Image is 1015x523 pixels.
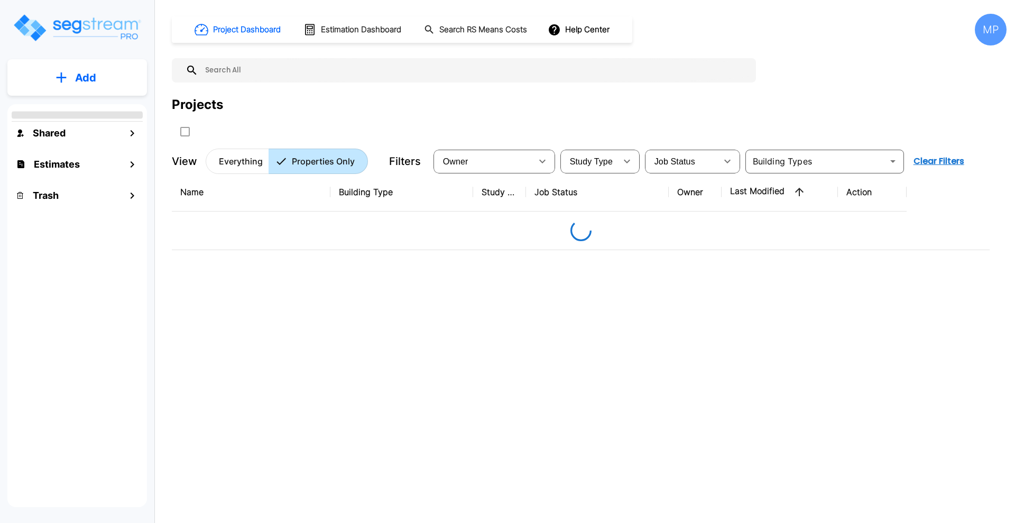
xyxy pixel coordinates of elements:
div: Select [436,146,532,176]
h1: Trash [33,188,59,203]
th: Building Type [330,173,473,212]
th: Action [838,173,907,212]
div: Platform [206,149,368,174]
div: Projects [172,95,223,114]
button: Properties Only [269,149,368,174]
p: View [172,153,197,169]
button: Estimation Dashboard [299,19,407,41]
button: Add [7,62,147,93]
input: Search All [198,58,751,82]
h1: Shared [33,126,66,140]
th: Name [172,173,330,212]
div: Select [562,146,616,176]
img: Logo [12,13,142,43]
span: Job Status [654,157,695,166]
p: Filters [389,153,421,169]
button: Project Dashboard [190,18,287,41]
button: Everything [206,149,269,174]
th: Last Modified [722,173,838,212]
button: Help Center [546,20,614,40]
span: Study Type [570,157,613,166]
h1: Project Dashboard [213,24,281,36]
div: MP [975,14,1007,45]
th: Job Status [526,173,669,212]
th: Study Type [473,173,526,212]
th: Owner [669,173,722,212]
p: Everything [219,155,263,168]
button: SelectAll [174,121,196,142]
h1: Estimates [34,157,80,171]
p: Add [75,70,96,86]
h1: Estimation Dashboard [321,24,401,36]
span: Owner [443,157,468,166]
input: Building Types [749,154,883,169]
h1: Search RS Means Costs [439,24,527,36]
button: Clear Filters [909,151,968,172]
div: Select [647,146,717,176]
p: Properties Only [292,155,355,168]
button: Open [885,154,900,169]
button: Search RS Means Costs [420,20,533,40]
